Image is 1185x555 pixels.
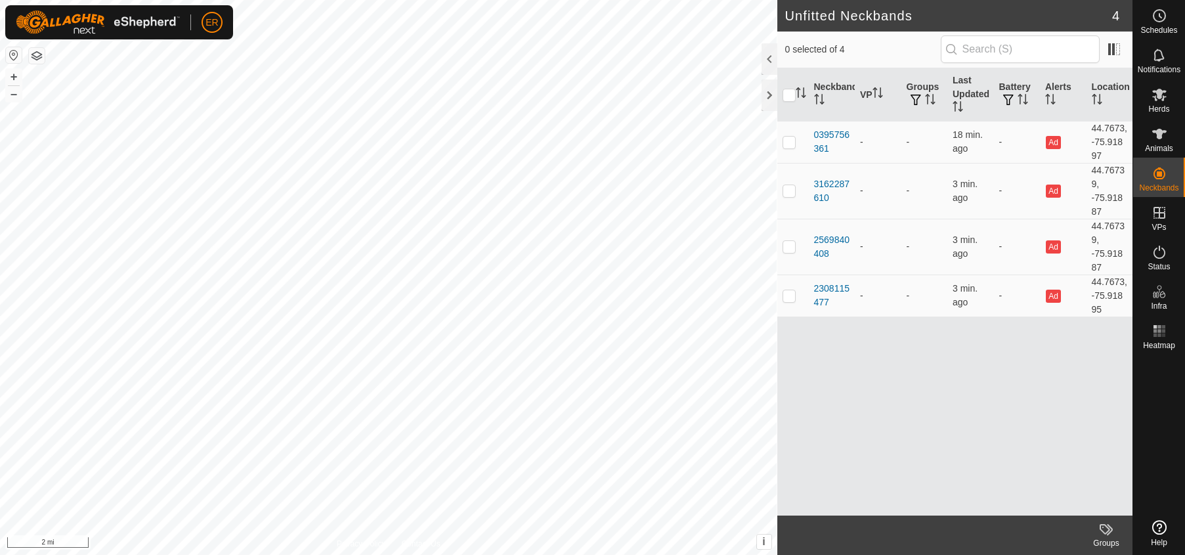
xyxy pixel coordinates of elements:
p-sorticon: Activate to sort [1018,96,1028,106]
img: Gallagher Logo [16,11,180,34]
span: Oct 4, 2025, 7:36 AM [953,234,978,259]
div: Groups [1080,537,1132,549]
th: Groups [901,68,948,122]
span: Notifications [1138,66,1180,74]
td: - [994,121,1041,163]
td: 44.76739, -75.91887 [1087,219,1133,275]
span: 4 [1112,6,1119,26]
app-display-virtual-paddock-transition: - [860,290,863,301]
span: VPs [1152,223,1166,231]
td: - [901,275,948,317]
div: 3162287610 [814,177,850,205]
p-sorticon: Activate to sort [1092,96,1102,106]
div: 2308115477 [814,282,850,309]
th: Last Updated [947,68,994,122]
div: 2569840408 [814,233,850,261]
span: 0 selected of 4 [785,43,941,56]
span: Schedules [1140,26,1177,34]
span: Status [1148,263,1170,271]
td: - [901,121,948,163]
th: VP [855,68,901,122]
span: Neckbands [1139,184,1178,192]
span: i [762,536,765,547]
app-display-virtual-paddock-transition: - [860,241,863,252]
input: Search (S) [941,35,1100,63]
span: Heatmap [1143,342,1175,349]
p-sorticon: Activate to sort [796,89,806,100]
a: Help [1133,515,1185,552]
a: Contact Us [401,538,440,550]
button: Ad [1046,136,1060,149]
td: - [901,219,948,275]
td: - [994,219,1041,275]
button: Ad [1046,290,1060,303]
td: - [994,275,1041,317]
td: 44.7673, -75.91895 [1087,275,1133,317]
th: Location [1087,68,1133,122]
button: Ad [1046,240,1060,254]
span: Oct 4, 2025, 7:36 AM [953,283,978,307]
button: Map Layers [29,48,45,64]
span: Animals [1145,144,1173,152]
button: Reset Map [6,47,22,63]
span: Herds [1148,105,1169,113]
td: 44.76739, -75.91887 [1087,163,1133,219]
p-sorticon: Activate to sort [873,89,883,100]
app-display-virtual-paddock-transition: - [860,185,863,196]
button: + [6,69,22,85]
span: Help [1151,539,1167,546]
div: 0395756361 [814,128,850,156]
span: Infra [1151,302,1167,310]
button: Ad [1046,185,1060,198]
td: - [901,163,948,219]
td: - [994,163,1041,219]
p-sorticon: Activate to sort [1045,96,1056,106]
span: ER [205,16,218,30]
th: Alerts [1040,68,1087,122]
span: Oct 4, 2025, 7:36 AM [953,179,978,203]
button: i [757,535,771,549]
button: – [6,86,22,102]
h2: Unfitted Neckbands [785,8,1112,24]
td: 44.7673, -75.91897 [1087,121,1133,163]
th: Neckband [809,68,855,122]
a: Privacy Policy [337,538,386,550]
p-sorticon: Activate to sort [925,96,936,106]
p-sorticon: Activate to sort [814,96,825,106]
app-display-virtual-paddock-transition: - [860,137,863,147]
p-sorticon: Activate to sort [953,103,963,114]
span: Oct 4, 2025, 7:21 AM [953,129,983,154]
th: Battery [994,68,1041,122]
